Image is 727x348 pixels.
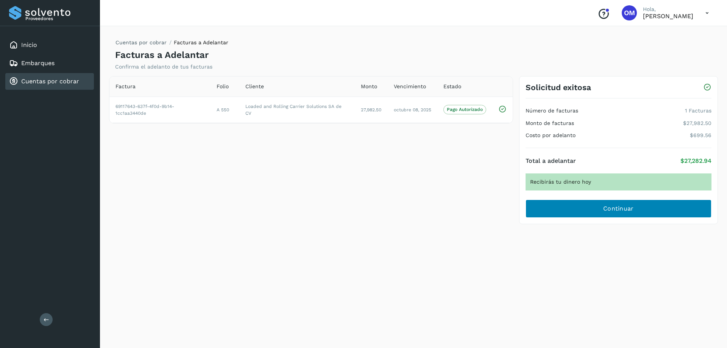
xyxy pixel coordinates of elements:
[690,132,711,139] p: $699.56
[21,78,79,85] a: Cuentas por cobrar
[245,83,264,91] span: Cliente
[5,73,94,90] div: Cuentas por cobrar
[174,39,228,45] span: Facturas a Adelantar
[526,83,591,92] h3: Solicitud exitosa
[21,59,55,67] a: Embarques
[526,120,574,126] h4: Monto de facturas
[115,50,209,61] h4: Facturas a Adelantar
[526,108,578,114] h4: Número de facturas
[680,157,711,164] p: $27,282.94
[115,39,167,45] a: Cuentas por cobrar
[217,83,229,91] span: Folio
[643,12,693,20] p: OZIEL MATA MURO
[5,55,94,72] div: Embarques
[115,39,228,50] nav: breadcrumb
[394,83,426,91] span: Vencimiento
[239,97,355,123] td: Loaded and Rolling Carrier Solutions SA de CV
[526,157,576,164] h4: Total a adelantar
[361,83,377,91] span: Monto
[447,107,483,112] p: Pago Autorizado
[115,83,136,91] span: Factura
[5,37,94,53] div: Inicio
[526,173,711,190] div: Recibirás tu dinero hoy
[603,204,634,213] span: Continuar
[21,41,37,48] a: Inicio
[25,16,91,21] p: Proveedores
[211,97,239,123] td: A 550
[685,108,711,114] p: 1 Facturas
[443,83,461,91] span: Estado
[115,64,212,70] p: Confirma el adelanto de tus facturas
[394,107,431,112] span: octubre 08, 2025
[526,132,576,139] h4: Costo por adelanto
[526,200,711,218] button: Continuar
[361,107,381,112] span: 27,982.50
[683,120,711,126] p: $27,982.50
[109,97,211,123] td: 69117643-637f-4f0d-9b14-1cc1aa3440de
[643,6,693,12] p: Hola,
